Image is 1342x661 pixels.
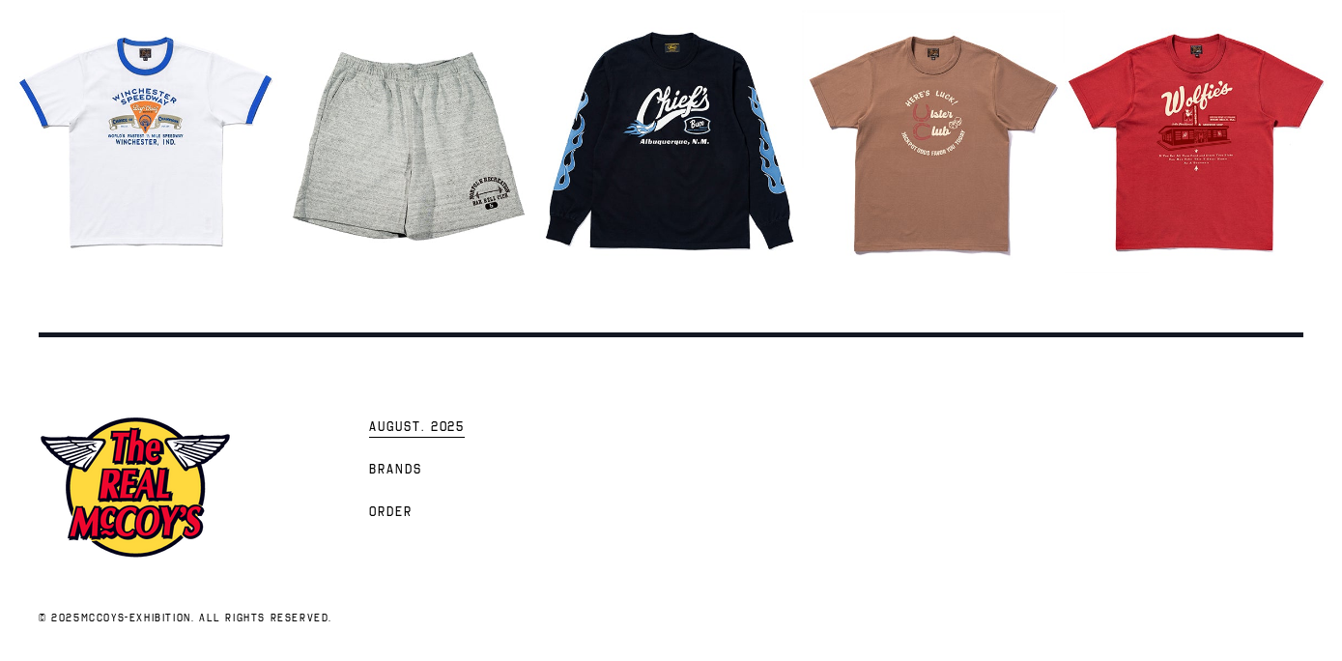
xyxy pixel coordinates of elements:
a: mccoys-exhibition [81,611,191,624]
img: mccoys-exhibition [39,415,232,560]
span: Brands [369,461,422,480]
a: Order [359,490,422,532]
span: Order [369,503,413,523]
p: © 2025 . All rights reserved. [39,610,642,627]
span: AUGUST. 2025 [369,418,465,438]
a: Brands [359,447,432,490]
a: AUGUST. 2025 [359,405,474,447]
